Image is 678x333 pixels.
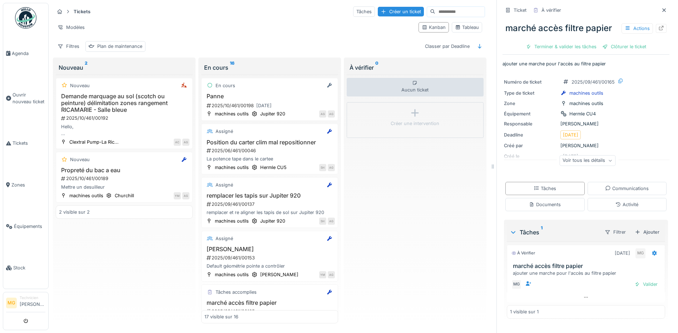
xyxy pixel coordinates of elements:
h3: Demande marquage au sol (scotch ou peinture) délimitation zones rangement RICAMARIE - Salle bleue [59,93,189,114]
div: Numéro de ticket [504,79,558,85]
div: 1 visible sur 1 [510,308,539,315]
div: Valider [632,279,660,289]
div: 2025/10/461/00198 [206,101,335,110]
div: 2025/06/461/00046 [206,147,335,154]
sup: 2 [85,63,88,72]
div: Mettre un desuilleur [59,184,189,190]
sup: 16 [230,63,234,72]
div: Filtrer [602,227,629,237]
h3: Panne [204,93,335,100]
div: YM [174,192,181,199]
div: YM [319,271,326,278]
div: machines outils [569,100,603,107]
div: machines outils [215,218,249,224]
li: MG [6,298,17,308]
div: Équipement [504,110,558,117]
div: SH [319,164,326,171]
div: machines outils [215,271,249,278]
div: Nouveau [70,156,90,163]
div: Default géométrie pointe a contrôler [204,263,335,269]
p: ajouter une marche pour l'accès au filtre papier [503,60,669,67]
div: AC [174,139,181,146]
div: 2 visible sur 2 [59,209,90,215]
div: 17 visible sur 16 [204,313,238,320]
span: Ouvrir nouveau ticket [13,91,45,105]
div: Créer une intervention [391,120,439,127]
div: SH [319,218,326,225]
div: 2025/09/461/00165 [571,79,615,85]
div: Créé par [504,142,558,149]
div: Responsable [504,120,558,127]
div: Hermle CU5 [260,164,287,171]
div: MG [511,279,521,289]
div: En cours [216,82,235,89]
div: Modèles [54,22,88,33]
div: [DATE] [615,250,630,257]
div: Kanban [422,24,446,31]
div: À vérifier [541,7,561,14]
a: Agenda [3,33,48,74]
h3: remplacer les tapis sur Jupiter 920 [204,192,335,199]
div: Ticket [514,7,526,14]
div: [PERSON_NAME] [504,142,668,149]
div: Filtres [54,41,83,51]
div: Jupiter 920 [260,218,285,224]
sup: 1 [541,228,543,237]
div: Hello, suite au tour terrain, il faudrait délimiter les zones de rangement de la femme de ménage,... [59,123,189,137]
div: Tâches accomplies [216,289,257,295]
a: Stock [3,247,48,289]
div: Assigné [216,235,233,242]
div: Clôturer le ticket [599,42,649,51]
div: Tâches [510,228,599,237]
div: Hermle CU4 [569,110,596,117]
div: La potence tape dans le cartee [204,155,335,162]
div: Clextral Pump-La Ric... [69,139,119,145]
div: machines outils [69,192,103,199]
div: Aucun ticket [347,78,484,96]
div: Communications [605,185,649,192]
span: Agenda [12,50,45,57]
div: [PERSON_NAME] [260,271,298,278]
div: À vérifier [350,63,481,72]
div: AG [182,139,189,146]
div: AG [182,192,189,199]
div: Classer par Deadline [422,41,473,51]
div: Jupiter 920 [260,110,285,117]
div: AG [328,218,335,225]
div: AG [328,271,335,278]
div: Tâches [353,6,375,17]
div: Deadline [504,131,558,138]
div: En cours [204,63,335,72]
h3: marché accès filtre papier [204,299,335,306]
div: marché accès filtre papier [503,19,669,38]
div: remplacer et re aligner les tapis de sol sur Jupiter 920 [204,209,335,216]
div: AG [328,164,335,171]
div: Terminer & valider les tâches [523,42,599,51]
div: Actions [622,23,653,34]
div: machines outils [215,110,249,117]
div: AG [328,110,335,118]
div: machines outils [569,90,603,96]
div: Ajouter [632,227,662,237]
div: Créer un ticket [378,7,424,16]
div: Nouveau [70,82,90,89]
div: 2025/10/461/00192 [60,115,189,121]
div: Assigné [216,182,233,188]
img: Badge_color-CXgf-gQk.svg [15,7,36,29]
a: Tickets [3,123,48,164]
div: 2025/10/461/00189 [60,175,189,182]
div: 2025/09/461/00137 [206,201,335,208]
div: AG [319,110,326,118]
div: Technicien [20,295,45,300]
div: Nouveau [59,63,190,72]
div: Activité [615,201,638,208]
div: [PERSON_NAME] [504,120,668,127]
a: MG Technicien[PERSON_NAME] [6,295,45,312]
div: Plan de maintenance [97,43,142,50]
div: Assigné [216,128,233,135]
div: Tableau [455,24,479,31]
h3: Propreté du bac a eau [59,167,189,174]
span: Équipements [14,223,45,230]
li: [PERSON_NAME] [20,295,45,310]
div: Zone [504,100,558,107]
